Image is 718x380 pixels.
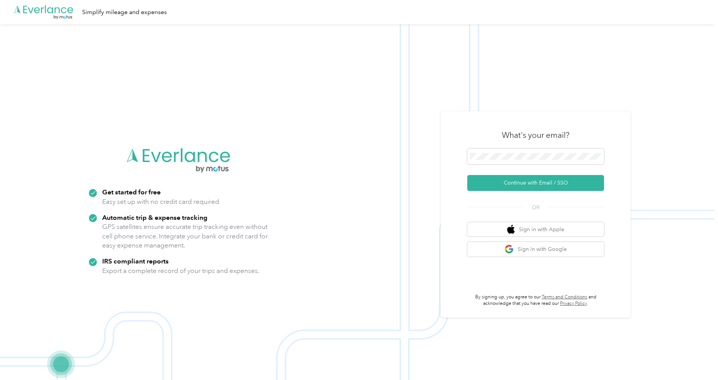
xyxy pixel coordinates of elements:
h3: What's your email? [502,130,569,140]
p: Export a complete record of your trips and expenses. [102,266,259,276]
strong: Automatic trip & expense tracking [102,213,207,221]
span: OR [522,203,549,211]
p: Easy set up with no credit card required [102,197,219,207]
a: Terms and Conditions [542,294,587,300]
img: google logo [504,244,514,254]
img: apple logo [507,225,515,234]
strong: IRS compliant reports [102,257,169,265]
p: GPS satellites ensure accurate trip tracking even without cell phone service. Integrate your bank... [102,222,268,250]
button: google logoSign in with Google [467,242,604,257]
div: Simplify mileage and expenses [82,8,167,17]
strong: Get started for free [102,188,161,196]
button: apple logoSign in with Apple [467,222,604,237]
button: Continue with Email / SSO [467,175,604,191]
a: Privacy Policy [560,301,587,306]
p: By signing up, you agree to our and acknowledge that you have read our . [467,294,604,307]
iframe: Everlance-gr Chat Button Frame [675,337,718,380]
